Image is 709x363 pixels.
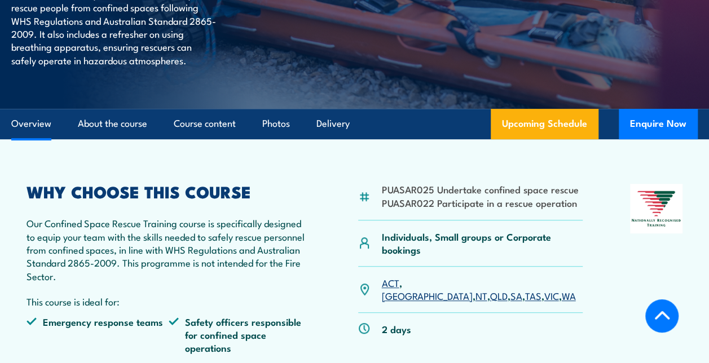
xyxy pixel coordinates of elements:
img: Nationally Recognised Training logo. [630,184,682,233]
a: SA [510,289,522,302]
a: [GEOGRAPHIC_DATA] [381,289,472,302]
li: PUASAR022 Participate in a rescue operation [381,196,578,209]
a: Delivery [316,109,350,139]
a: ACT [381,276,399,289]
a: Upcoming Schedule [491,109,598,139]
a: Course content [174,109,236,139]
a: Overview [11,109,51,139]
button: Enquire Now [619,109,698,139]
a: QLD [490,289,507,302]
h2: WHY CHOOSE THIS COURSE [27,184,311,198]
li: PUASAR025 Undertake confined space rescue [381,183,578,196]
p: This course is ideal for: [27,295,311,308]
li: Safety officers responsible for confined space operations [169,315,311,355]
a: WA [561,289,575,302]
li: Emergency response teams [27,315,169,355]
a: Photos [262,109,290,139]
a: NT [475,289,487,302]
p: Individuals, Small groups or Corporate bookings [381,230,582,256]
a: About the course [78,109,147,139]
p: 2 days [381,322,411,335]
a: VIC [544,289,558,302]
p: Our Confined Space Rescue Training course is specifically designed to equip your team with the sk... [27,216,311,282]
a: TAS [525,289,541,302]
p: , , , , , , , [381,276,582,303]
